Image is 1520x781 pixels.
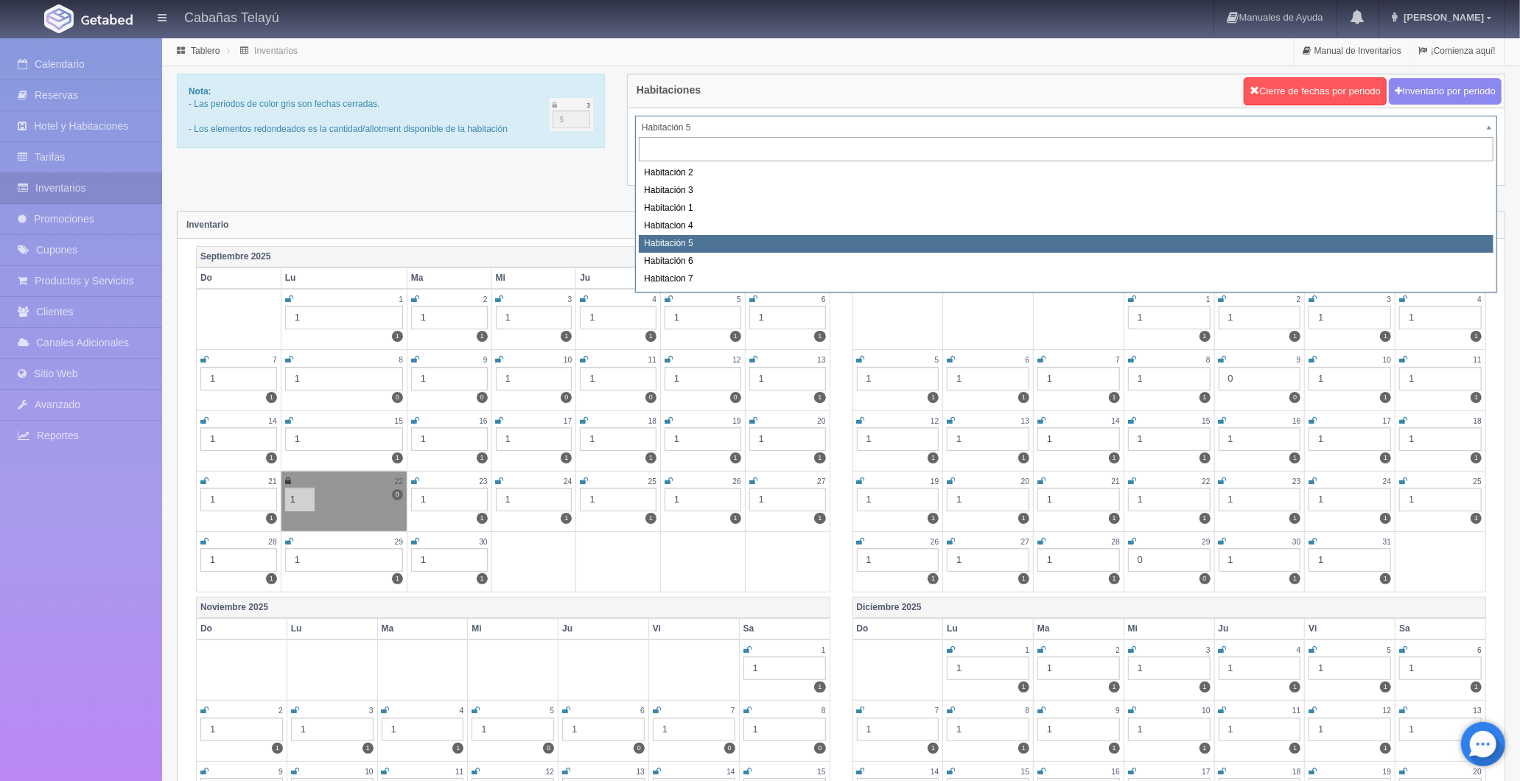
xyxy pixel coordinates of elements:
[639,200,1493,217] div: Habitación 1
[639,270,1493,288] div: Habitacion 7
[639,253,1493,270] div: Habitación 6
[639,217,1493,235] div: Habitacion 4
[639,182,1493,200] div: Habitación 3
[639,164,1493,182] div: Habitación 2
[639,235,1493,253] div: Habitación 5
